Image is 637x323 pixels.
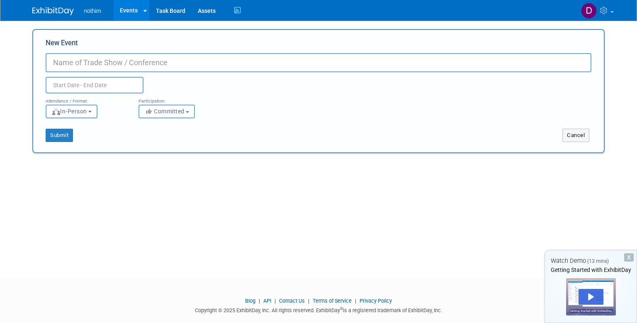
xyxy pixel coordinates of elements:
input: Name of Trade Show / Conference [46,53,591,72]
span: nothim [84,7,101,14]
a: Privacy Policy [360,298,392,304]
div: Getting Started with ExhibitDay [545,266,637,274]
span: | [257,298,262,304]
div: Dismiss [624,253,634,262]
div: Play [579,289,603,305]
a: Contact Us [279,298,305,304]
div: Watch Demo [545,257,637,265]
button: Submit [46,129,73,142]
span: In-Person [51,108,87,115]
button: In-Person [46,105,97,118]
input: Start Date - End Date [46,77,143,93]
button: Committed [139,105,195,118]
img: ExhibitDay [32,7,74,15]
a: Blog [245,298,255,304]
img: Devon Taber [581,3,597,19]
a: API [263,298,271,304]
span: | [353,298,358,304]
span: | [306,298,311,304]
div: Participation: [139,93,219,104]
label: New Event [46,38,78,51]
a: Terms of Service [313,298,352,304]
sup: ® [340,306,343,311]
div: Attendance / Format: [46,93,126,104]
span: (13 mins) [587,258,609,264]
button: Cancel [562,129,589,142]
span: | [272,298,278,304]
span: Committed [144,108,185,115]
